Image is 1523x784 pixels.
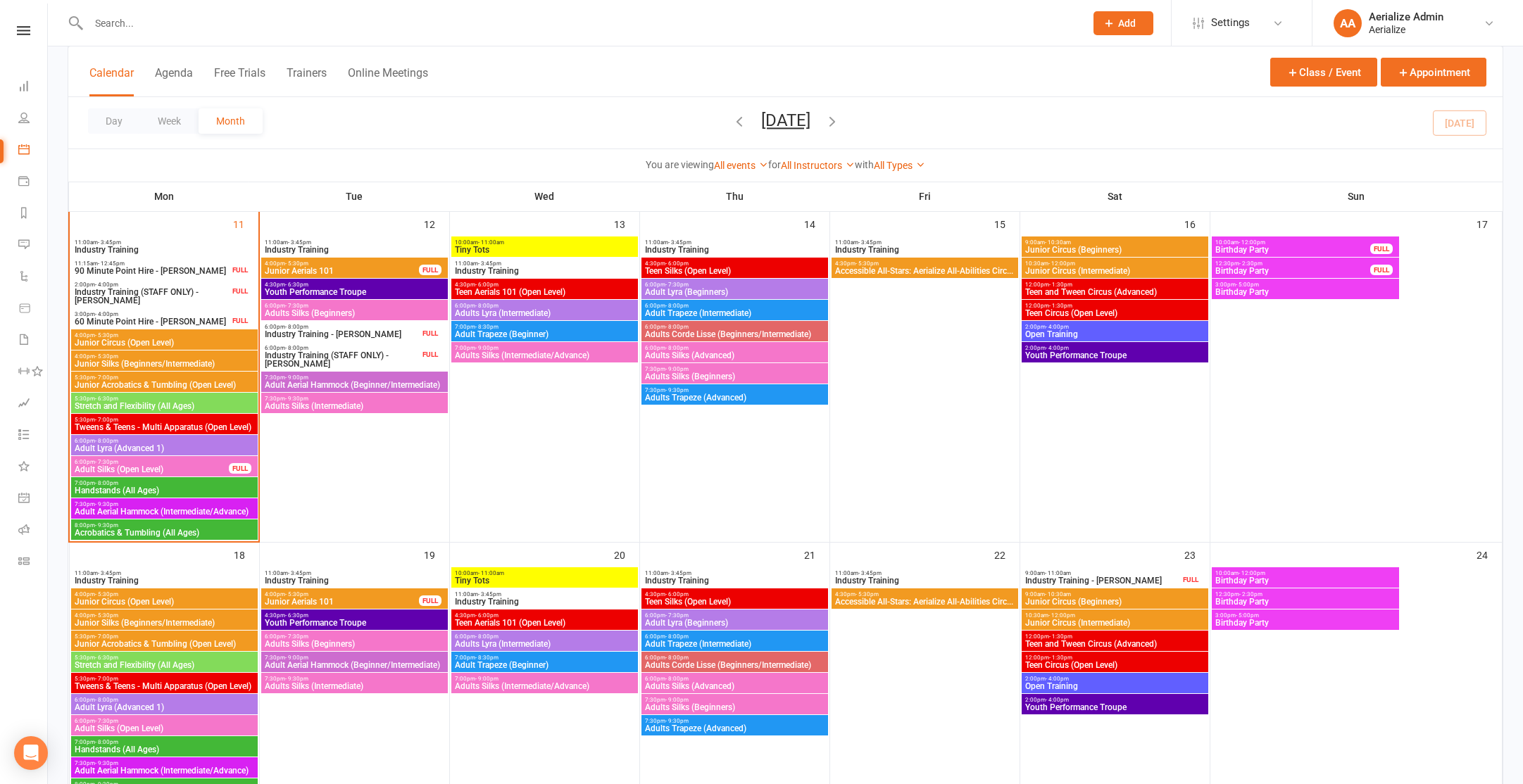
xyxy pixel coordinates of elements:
span: Adult Lyra (Beginners) [644,619,825,627]
span: Adult Aerial Hammock (Intermediate/Advance) [74,507,255,516]
a: All events [714,160,768,171]
span: - 1:30pm [1049,633,1072,640]
span: - 8:00pm [665,633,689,640]
span: Teen and Tween Circus (Advanced) [1024,640,1205,648]
span: Adults Trapeze (Advanced) [644,393,825,402]
span: 11:00am [264,570,445,576]
span: Industry Training [74,576,255,585]
span: Teen Silks (Open Level) [644,598,825,606]
span: Birthday Party [1215,288,1397,296]
span: Teen Circus (Open Level) [1024,309,1205,317]
span: Adults Silks (Advanced) [644,351,825,360]
span: - 1:30pm [1049,655,1072,661]
span: - 3:45pm [858,239,882,246]
span: 4:00pm [264,591,420,598]
a: Product Sales [18,293,47,325]
a: Reports [18,198,47,230]
div: 15 [994,212,1020,235]
span: 4:30pm [264,282,445,288]
span: 6:00pm [264,345,420,351]
span: - 8:00pm [665,324,689,330]
button: Week [140,108,199,134]
span: - 7:30pm [665,612,689,619]
span: Tiny Tots [454,246,635,254]
span: - 6:00pm [475,282,499,288]
span: Adults Corde Lisse (Beginners/Intermediate) [644,661,825,669]
span: 3:00pm [1215,612,1397,619]
span: 6:00pm [264,303,445,309]
span: - 5:30pm [855,260,879,267]
span: Adults Silks (Intermediate) [264,402,445,410]
span: Adults Silks (Beginners) [644,372,825,381]
th: Sun [1210,182,1503,211]
span: Adults Lyra (Intermediate) [454,640,635,648]
span: Industry Training (STAFF ONLY) - [PERSON_NAME] [264,351,420,368]
span: Teen Aerials 101 (Open Level) [454,288,635,296]
div: 23 [1184,543,1210,566]
button: Day [88,108,140,134]
span: - 8:00pm [285,345,308,351]
span: 8:00pm [74,522,255,529]
span: Industry Training [644,246,825,254]
span: 6:00pm [644,612,825,619]
span: - 7:30pm [285,303,308,309]
span: - 11:00am [478,239,504,246]
button: Free Trials [214,66,265,96]
span: - 10:30am [1045,239,1071,246]
span: Junior Circus (Open Level) [74,598,255,606]
strong: with [855,159,874,170]
span: 4:30pm [644,591,825,598]
span: Youth Performance Troupe [1024,351,1205,360]
span: 11:00am [644,239,825,246]
button: Trainers [287,66,327,96]
span: Junior Acrobatics & Tumbling (Open Level) [74,381,255,389]
div: FULL [229,286,251,296]
span: Youth Performance Troupe [264,619,445,627]
button: Agenda [155,66,193,96]
span: 5:30pm [74,633,255,640]
span: - 12:00pm [1239,239,1265,246]
span: - 7:00pm [95,417,118,423]
span: - 7:30pm [285,633,308,640]
input: Search... [84,13,1075,33]
span: 4:00pm [74,332,255,339]
span: - 6:00pm [665,591,689,598]
span: Adults Corde Lisse (Beginners/Intermediate) [644,330,825,339]
span: Stretch and Flexibility (All Ages) [74,402,255,410]
span: Industry Training [264,246,445,254]
span: 6:00pm [454,633,635,640]
span: Industry Training [264,576,445,585]
span: 3:00pm [1215,282,1397,288]
span: Junior Acrobatics & Tumbling (Open Level) [74,640,255,648]
span: Junior Silks (Beginners/Intermediate) [74,360,255,368]
div: FULL [229,265,251,275]
span: Industry Training - [PERSON_NAME] [264,330,420,339]
button: Online Meetings [348,66,428,96]
span: 10:30am [1024,260,1205,267]
span: 12:30pm [1215,260,1372,267]
span: Adult Lyra (Beginners) [644,288,825,296]
span: Adults Silks (Beginners) [264,640,445,648]
span: Adult Aerial Hammock (Beginner/Intermediate) [264,381,445,389]
span: - 11:00am [1045,570,1071,576]
span: - 6:30pm [285,282,308,288]
span: Industry Training [74,246,255,254]
span: - 2:30pm [1239,591,1262,598]
span: - 4:00pm [1046,324,1069,330]
span: - 12:45pm [98,260,125,267]
span: - 8:30pm [475,655,499,661]
div: 17 [1477,212,1502,235]
span: 90 Minute Point Hire - [PERSON_NAME] [74,267,230,275]
span: Birthday Party [1215,619,1397,627]
div: Open Intercom Messenger [14,736,48,770]
span: - 3:45pm [478,260,501,267]
span: - 8:00pm [665,345,689,351]
span: 2:00pm [1024,324,1205,330]
span: Teen and Tween Circus (Advanced) [1024,288,1205,296]
span: Youth Performance Troupe [264,288,445,296]
span: Birthday Party [1215,267,1372,275]
strong: for [768,159,781,170]
span: - 5:30pm [95,612,118,619]
span: Industry Training [834,576,1015,585]
span: - 7:30pm [95,459,118,465]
